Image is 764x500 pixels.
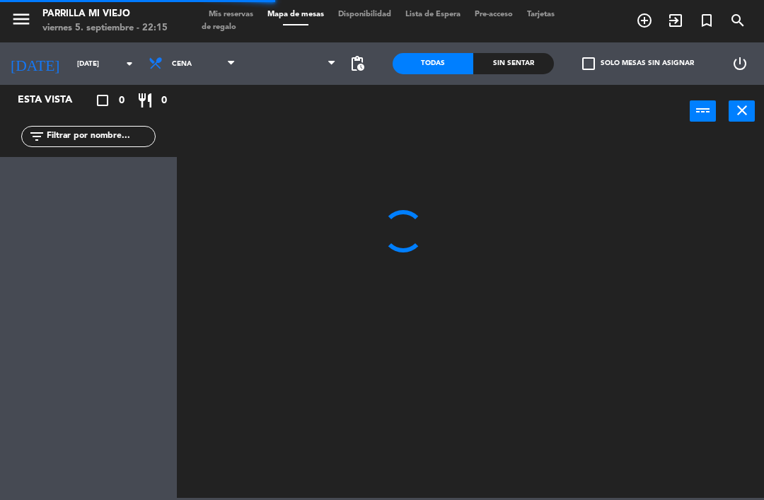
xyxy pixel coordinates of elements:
[42,7,168,21] div: Parrilla Mi Viejo
[42,21,168,35] div: viernes 5. septiembre - 22:15
[331,11,398,18] span: Disponibilidad
[629,8,660,33] span: RESERVAR MESA
[94,92,111,109] i: crop_square
[202,11,260,18] span: Mis reservas
[731,55,748,72] i: power_settings_new
[161,93,167,109] span: 0
[137,92,154,109] i: restaurant
[473,53,554,74] div: Sin sentar
[667,12,684,29] i: exit_to_app
[636,12,653,29] i: add_circle_outline
[468,11,520,18] span: Pre-acceso
[691,8,722,33] span: Reserva especial
[698,12,715,29] i: turned_in_not
[11,8,32,35] button: menu
[260,11,331,18] span: Mapa de mesas
[695,102,712,119] i: power_input
[119,93,125,109] span: 0
[582,57,694,70] label: Solo mesas sin asignar
[582,57,595,70] span: check_box_outline_blank
[45,129,155,144] input: Filtrar por nombre...
[722,8,753,33] span: BUSCAR
[121,55,138,72] i: arrow_drop_down
[172,60,192,68] span: Cena
[729,12,746,29] i: search
[7,92,102,109] div: Esta vista
[734,102,751,119] i: close
[28,128,45,145] i: filter_list
[729,100,755,122] button: close
[349,55,366,72] span: pending_actions
[660,8,691,33] span: WALK IN
[393,53,473,74] div: Todas
[690,100,716,122] button: power_input
[11,8,32,30] i: menu
[398,11,468,18] span: Lista de Espera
